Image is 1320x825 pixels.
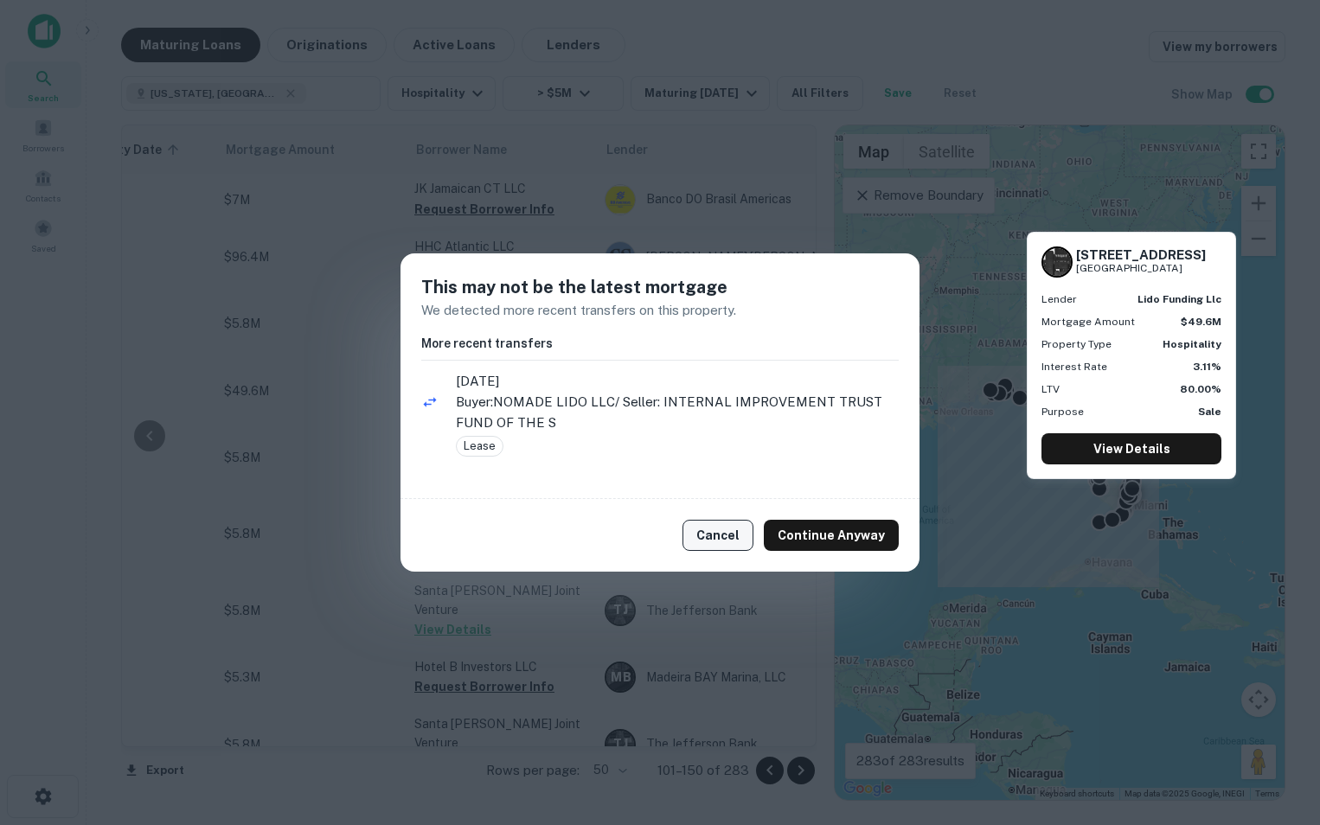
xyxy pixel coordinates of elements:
[1180,383,1221,395] strong: 80.00%
[1041,404,1084,419] p: Purpose
[1041,359,1107,374] p: Interest Rate
[1076,247,1206,263] h6: [STREET_ADDRESS]
[1163,338,1221,350] strong: Hospitality
[764,520,899,551] button: Continue Anyway
[1233,687,1320,770] iframe: Chat Widget
[1041,314,1135,329] p: Mortgage Amount
[421,300,899,321] p: We detected more recent transfers on this property.
[456,436,503,457] div: Lease
[1041,381,1060,397] p: LTV
[456,371,899,392] span: [DATE]
[1041,433,1221,464] a: View Details
[456,392,899,432] p: Buyer: NOMADE LIDO LLC / Seller: INTERNAL IMPROVEMENT TRUST FUND OF THE S
[457,438,503,455] span: Lease
[1041,291,1077,307] p: Lender
[421,334,899,353] h6: More recent transfers
[1137,293,1221,305] strong: lido funding llc
[1041,336,1112,352] p: Property Type
[1198,406,1221,418] strong: Sale
[421,274,899,300] h5: This may not be the latest mortgage
[1181,316,1221,328] strong: $49.6M
[682,520,753,551] button: Cancel
[1193,361,1221,373] strong: 3.11%
[1076,260,1206,277] p: [GEOGRAPHIC_DATA]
